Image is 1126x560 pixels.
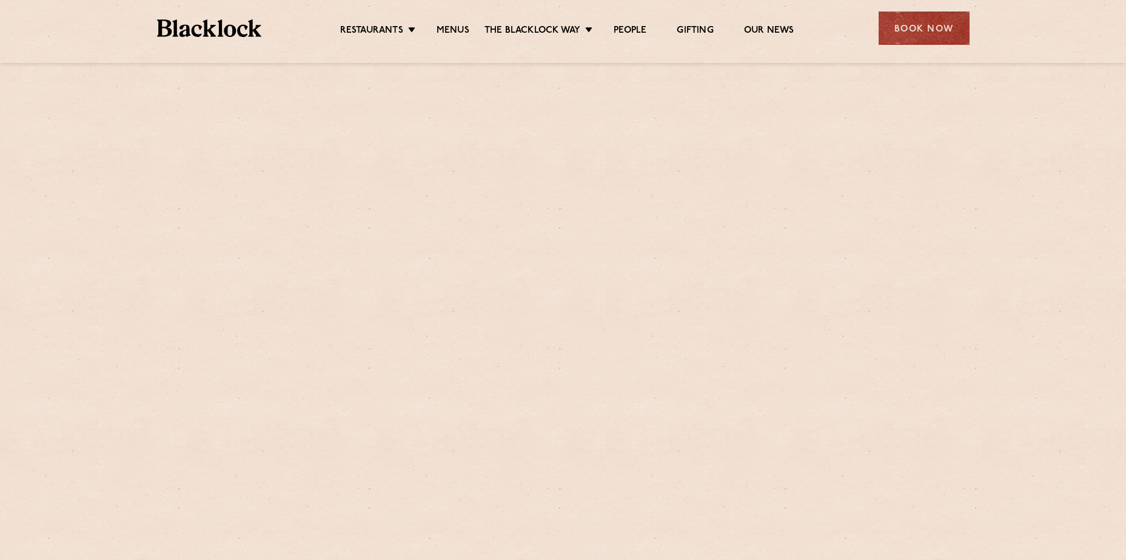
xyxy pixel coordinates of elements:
a: Gifting [677,25,713,38]
a: Our News [744,25,794,38]
div: Book Now [879,12,970,45]
a: Menus [437,25,469,38]
a: Restaurants [340,25,403,38]
img: BL_Textured_Logo-footer-cropped.svg [157,19,262,37]
a: The Blacklock Way [484,25,580,38]
a: People [614,25,646,38]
